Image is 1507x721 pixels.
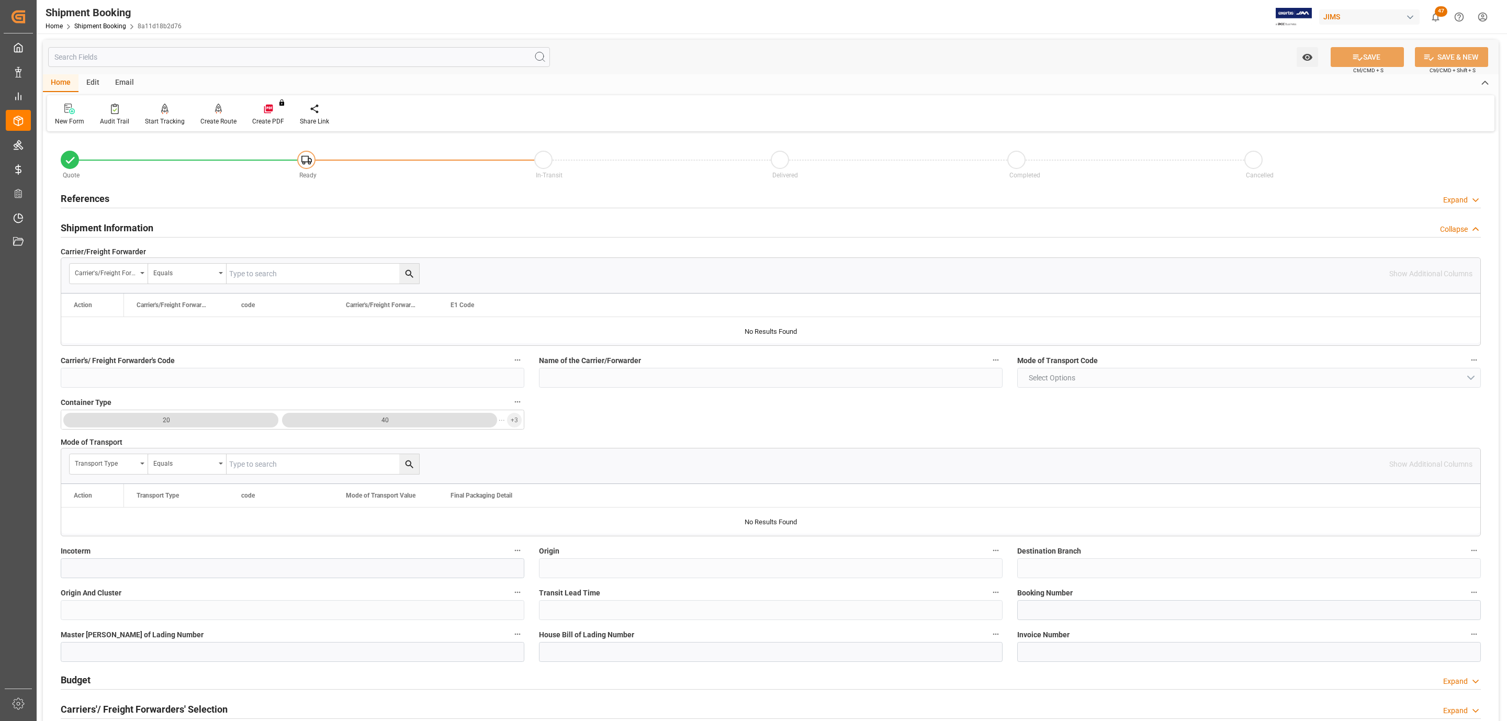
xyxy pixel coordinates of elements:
button: Help Center [1447,5,1471,29]
button: Mode of Transport Code [1467,353,1481,367]
button: JIMS [1319,7,1424,27]
span: Mode of Transport Value [346,492,415,499]
span: Quote [63,172,80,179]
button: search button [399,264,419,284]
div: Edit [78,74,107,92]
span: Origin And Cluster [61,588,121,599]
div: Carrier's/Freight Forwarder's Code [75,266,137,278]
span: Transit Lead Time [539,588,600,599]
div: Action [74,301,92,309]
input: Search Fields [48,47,550,67]
button: Destination Branch [1467,544,1481,557]
button: open menu [1297,47,1318,67]
div: Expand [1443,195,1468,206]
button: Carrier's/ Freight Forwarder's Code [511,353,524,367]
span: Carrier's/Freight Forwarder's Code [137,301,207,309]
div: Email [107,74,142,92]
button: open menu [148,454,227,474]
span: Ctrl/CMD + Shift + S [1430,66,1476,74]
button: open menu [148,264,227,284]
img: Exertis%20JAM%20-%20Email%20Logo.jpg_1722504956.jpg [1276,8,1312,26]
div: Transport Type [75,456,137,468]
button: open menu [1017,368,1481,388]
span: Transport Type [137,492,179,499]
div: New Form [55,117,84,126]
div: 40 [381,415,389,425]
span: Final Packaging Detail [451,492,512,499]
span: E1 Code [451,301,474,309]
button: menu-button [61,410,505,430]
span: ... [499,413,505,427]
button: 40 [282,413,497,427]
span: Mode of Transport [61,437,122,448]
span: + 3 [511,412,518,429]
div: 20 [163,415,170,425]
div: JIMS [1319,9,1420,25]
div: Equals [153,266,215,278]
span: Invoice Number [1017,629,1070,640]
span: Cancelled [1246,172,1274,179]
span: Select Options [1024,373,1081,384]
span: Origin [539,546,559,557]
div: Share Link [300,117,329,126]
h2: Shipment Information [61,221,153,235]
button: open menu [70,264,148,284]
div: Shipment Booking [46,5,182,20]
button: open menu [70,454,148,474]
button: House Bill of Lading Number [989,627,1003,641]
span: code [241,492,255,499]
span: Master [PERSON_NAME] of Lading Number [61,629,204,640]
span: In-Transit [536,172,563,179]
span: Destination Branch [1017,546,1081,557]
div: Home [43,74,78,92]
h2: References [61,191,109,206]
button: Transit Lead Time [989,585,1003,599]
span: House Bill of Lading Number [539,629,634,640]
button: SAVE [1331,47,1404,67]
button: +3 [507,413,522,427]
button: open menu [61,410,524,430]
div: Start Tracking [145,117,185,126]
button: Origin And Cluster [511,585,524,599]
div: Action [74,492,92,499]
a: Home [46,22,63,30]
button: Booking Number [1467,585,1481,599]
input: Type to search [227,264,419,284]
span: Completed [1009,172,1040,179]
button: Invoice Number [1467,627,1481,641]
span: Carrier's/ Freight Forwarder's Code [61,355,175,366]
span: Delivered [772,172,798,179]
span: Booking Number [1017,588,1073,599]
div: Create Route [200,117,237,126]
div: Collapse [1440,224,1468,235]
div: Expand [1443,676,1468,687]
input: Type to search [227,454,419,474]
button: search button [399,454,419,474]
button: 20 [63,413,278,427]
span: Name of the Carrier/Forwarder [539,355,641,366]
span: Container Type [61,397,111,408]
span: code [241,301,255,309]
button: Origin [989,544,1003,557]
button: show 47 new notifications [1424,5,1447,29]
span: Incoterm [61,546,91,557]
span: Mode of Transport Code [1017,355,1098,366]
button: SAVE & NEW [1415,47,1488,67]
span: Carrier's/Freight Forwarder's Name [346,301,416,309]
h2: Carriers'/ Freight Forwarders' Selection [61,702,228,716]
button: Name of the Carrier/Forwarder [989,353,1003,367]
button: Incoterm [511,544,524,557]
span: Carrier/Freight Forwarder [61,246,146,257]
a: Shipment Booking [74,22,126,30]
div: Audit Trail [100,117,129,126]
div: Expand [1443,705,1468,716]
button: Master [PERSON_NAME] of Lading Number [511,627,524,641]
div: Equals [153,456,215,468]
span: Ready [299,172,317,179]
button: Container Type [511,395,524,409]
h2: Budget [61,673,91,687]
span: Ctrl/CMD + S [1353,66,1384,74]
span: 47 [1435,6,1447,17]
